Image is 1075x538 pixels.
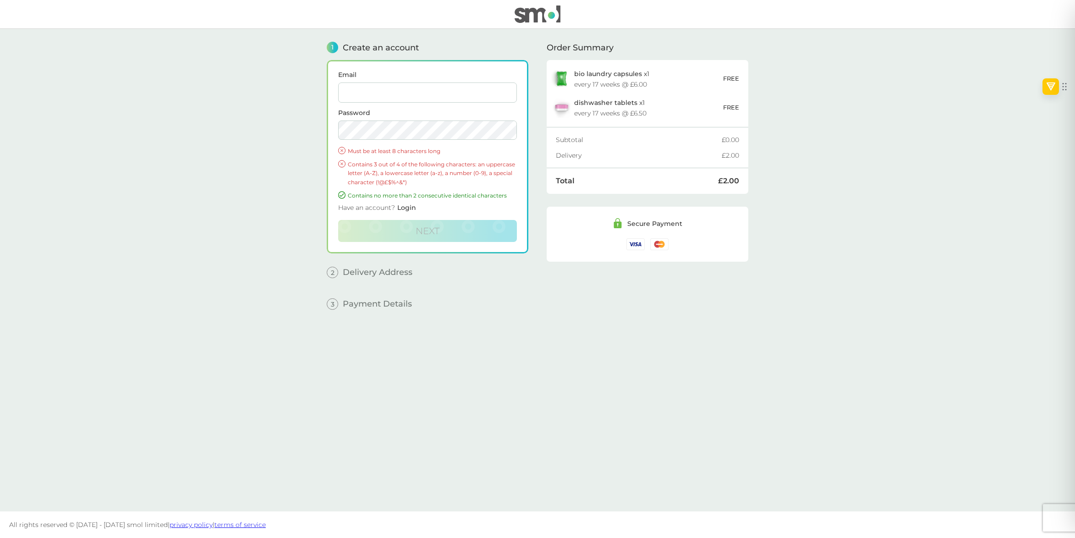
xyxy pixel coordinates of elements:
div: every 17 weeks @ £6.50 [574,110,647,116]
span: 3 [327,298,338,310]
div: Secure Payment [627,220,682,227]
p: x 1 [574,70,649,77]
div: £2.00 [722,152,739,159]
span: Create an account [343,44,419,52]
span: Payment Details [343,300,412,308]
div: every 17 weeks @ £6.00 [574,81,647,88]
div: Delivery [556,152,722,159]
div: Subtotal [556,137,722,143]
label: Email [338,71,517,78]
span: Order Summary [547,44,614,52]
p: Must be at least 8 characters long [348,147,517,155]
p: Contains no more than 2 consecutive identical characters [348,191,517,200]
div: £2.00 [718,177,739,185]
span: 1 [327,42,338,53]
div: Total [556,177,718,185]
div: £0.00 [722,137,739,143]
p: x 1 [574,99,645,106]
button: Next [338,220,517,242]
div: Have an account? [338,200,517,220]
span: Delivery Address [343,268,412,276]
span: dishwasher tablets [574,99,637,107]
a: terms of service [214,521,266,529]
img: /assets/icons/cards/mastercard.svg [650,238,669,250]
p: Contains 3 out of 4 of the following characters: an uppercase letter (A-Z), a lowercase letter (a... [348,160,517,187]
img: /assets/icons/cards/visa.svg [626,238,645,250]
img: smol [515,5,560,23]
span: 2 [327,267,338,278]
p: FREE [723,74,739,83]
p: FREE [723,103,739,112]
span: Next [416,225,439,236]
a: privacy policy [170,521,213,529]
span: bio laundry capsules [574,70,642,78]
label: Password [338,110,517,116]
span: Login [397,203,416,212]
